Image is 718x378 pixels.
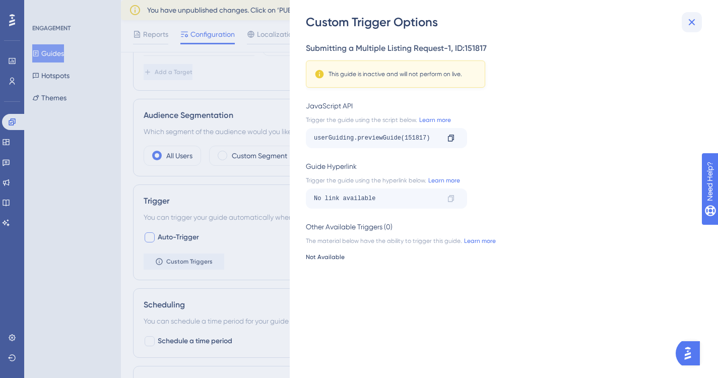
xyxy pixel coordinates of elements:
div: Custom Trigger Options [306,14,704,30]
div: Guide Hyperlink [306,160,696,172]
iframe: UserGuiding AI Assistant Launcher [676,338,706,368]
a: Learn more [462,237,496,245]
div: userGuiding.previewGuide(151817) [314,130,439,146]
div: Submitting a Multiple Listing Request-1 , ID: 151817 [306,42,696,54]
a: Learn more [426,176,460,184]
div: JavaScript API [306,100,696,112]
span: Need Help? [24,3,63,15]
a: Learn more [417,116,451,124]
div: Other Available Triggers (0) [306,221,696,233]
div: No link available [314,191,439,207]
div: Trigger the guide using the script below. [306,116,696,124]
div: Not Available [306,253,696,261]
div: This guide is inactive and will not perform on live. [329,70,462,78]
div: Trigger the guide using the hyperlink below. [306,176,696,184]
div: The material below have the ability to trigger this guide. [306,237,696,245]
